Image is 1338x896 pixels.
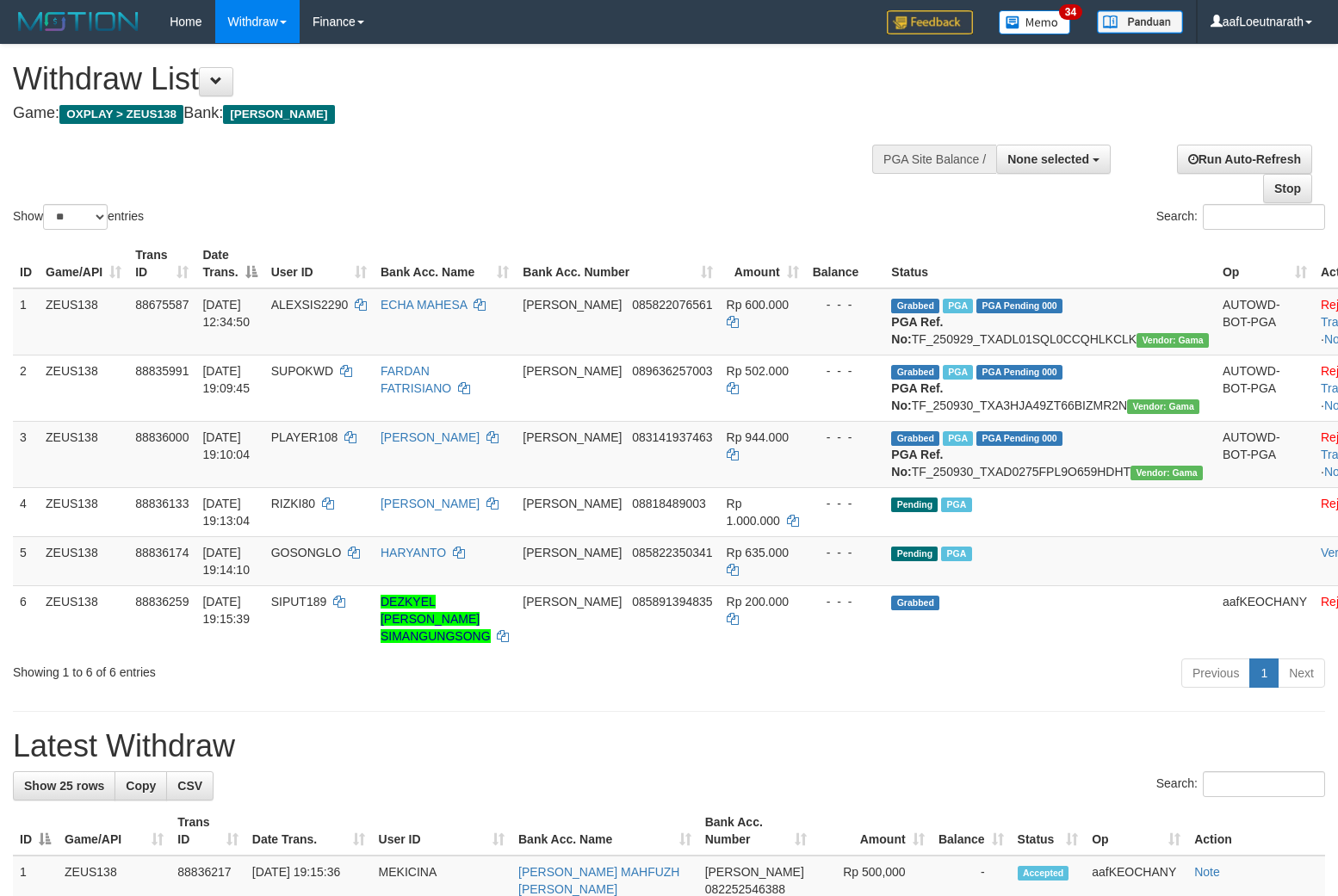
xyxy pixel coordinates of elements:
td: ZEUS138 [39,288,128,355]
th: Game/API: activate to sort column ascending [39,239,128,288]
span: 34 [1059,4,1082,20]
a: CSV [166,771,214,800]
span: GOSONGLO [271,546,342,559]
th: Bank Acc. Number: activate to sort column ascending [516,239,719,288]
td: 5 [13,536,39,585]
span: 88836133 [135,497,189,510]
span: 88835991 [135,364,189,378]
a: Previous [1181,658,1250,688]
th: User ID: activate to sort column ascending [372,806,511,856]
img: Button%20Memo.svg [999,10,1071,34]
img: Feedback.jpg [887,10,973,34]
span: [DATE] 19:13:04 [202,497,250,528]
span: Copy 085891394835 to clipboard [632,595,712,609]
th: Bank Acc. Name: activate to sort column ascending [511,806,698,856]
td: ZEUS138 [39,536,128,585]
td: 2 [13,355,39,421]
span: Vendor URL: https://trx31.1velocity.biz [1127,399,1199,414]
b: PGA Ref. No: [891,381,943,412]
span: Pending [891,547,938,561]
span: Rp 200.000 [727,595,789,609]
th: ID: activate to sort column descending [13,806,58,856]
span: Copy [126,779,156,793]
th: Balance [806,239,885,288]
span: Grabbed [891,299,939,313]
span: Rp 1.000.000 [727,497,780,528]
td: ZEUS138 [39,585,128,652]
th: Trans ID: activate to sort column ascending [170,806,245,856]
span: RIZKI80 [271,497,315,510]
span: Grabbed [891,365,939,380]
span: [PERSON_NAME] [523,595,622,609]
th: Balance: activate to sort column ascending [932,806,1011,856]
td: aafKEOCHANY [1216,585,1314,652]
span: Marked by aafpengsreynich [943,299,973,313]
span: Pending [891,497,938,512]
label: Search: [1156,771,1325,797]
span: Marked by aafpengsreynich [941,547,971,561]
td: 4 [13,487,39,536]
button: None selected [996,145,1111,174]
td: TF_250929_TXADL01SQL0CCQHLKCLK [884,288,1216,355]
a: FARDAN FATRISIANO [381,364,451,395]
td: ZEUS138 [39,487,128,536]
a: DEZKYEL [PERSON_NAME] SIMANGUNGSONG [381,595,491,643]
div: - - - [813,495,878,512]
span: SIPUT189 [271,595,327,609]
h4: Game: Bank: [13,105,875,122]
div: PGA Site Balance / [872,145,996,174]
span: Copy 08818489003 to clipboard [632,497,706,510]
td: AUTOWD-BOT-PGA [1216,355,1314,421]
a: [PERSON_NAME] [381,430,480,444]
span: CSV [177,779,202,793]
th: Op: activate to sort column ascending [1085,806,1187,856]
th: Trans ID: activate to sort column ascending [128,239,195,288]
a: Copy [115,771,167,800]
h1: Latest Withdraw [13,729,1325,763]
span: PGA Pending [976,431,1062,446]
th: Amount: activate to sort column ascending [720,239,806,288]
td: AUTOWD-BOT-PGA [1216,288,1314,355]
a: Run Auto-Refresh [1177,145,1312,174]
span: [PERSON_NAME] [523,546,622,559]
a: ECHA MAHESA [381,298,467,312]
span: 88836000 [135,430,189,444]
th: Action [1187,806,1325,856]
span: Rp 502.000 [727,364,789,378]
span: [DATE] 19:15:39 [202,595,250,626]
span: [DATE] 19:10:04 [202,430,250,461]
span: Grabbed [891,431,939,446]
span: 88675587 [135,298,189,312]
span: Copy 085822350341 to clipboard [632,546,712,559]
span: [PERSON_NAME] [223,105,334,124]
th: Date Trans.: activate to sort column descending [195,239,263,288]
span: SUPOKWD [271,364,333,378]
a: [PERSON_NAME] [381,497,480,510]
th: Date Trans.: activate to sort column ascending [245,806,372,856]
span: PGA Pending [976,299,1062,313]
th: Bank Acc. Name: activate to sort column ascending [374,239,516,288]
div: - - - [813,296,878,313]
span: [DATE] 19:14:10 [202,546,250,577]
td: ZEUS138 [39,355,128,421]
span: [PERSON_NAME] [705,865,804,879]
span: 88836174 [135,546,189,559]
span: Copy 083141937463 to clipboard [632,430,712,444]
td: 6 [13,585,39,652]
th: Op: activate to sort column ascending [1216,239,1314,288]
th: Bank Acc. Number: activate to sort column ascending [698,806,815,856]
td: ZEUS138 [39,421,128,487]
span: [PERSON_NAME] [523,497,622,510]
input: Search: [1203,204,1325,230]
span: PGA Pending [976,365,1062,380]
label: Search: [1156,204,1325,230]
th: Status [884,239,1216,288]
span: Vendor URL: https://trx31.1velocity.biz [1137,333,1209,348]
td: AUTOWD-BOT-PGA [1216,421,1314,487]
td: 3 [13,421,39,487]
th: Status: activate to sort column ascending [1011,806,1086,856]
span: [DATE] 19:09:45 [202,364,250,395]
a: Show 25 rows [13,771,115,800]
span: 88836259 [135,595,189,609]
span: [PERSON_NAME] [523,364,622,378]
